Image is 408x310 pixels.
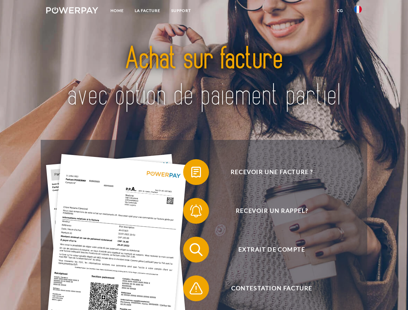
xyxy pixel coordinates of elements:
span: Recevoir un rappel? [193,198,351,224]
img: fr [354,5,362,13]
img: title-powerpay_fr.svg [62,31,346,124]
span: Recevoir une facture ? [193,159,351,185]
button: Recevoir un rappel? [183,198,351,224]
img: qb_bill.svg [188,164,204,180]
span: Contestation Facture [193,275,351,301]
button: Contestation Facture [183,275,351,301]
button: Extrait de compte [183,237,351,263]
a: LA FACTURE [129,5,166,16]
a: CG [331,5,349,16]
img: logo-powerpay-white.svg [46,7,98,14]
a: Home [105,5,129,16]
button: Recevoir une facture ? [183,159,351,185]
a: Support [166,5,196,16]
img: qb_warning.svg [188,280,204,296]
img: qb_bell.svg [188,203,204,219]
img: qb_search.svg [188,242,204,258]
span: Extrait de compte [193,237,351,263]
